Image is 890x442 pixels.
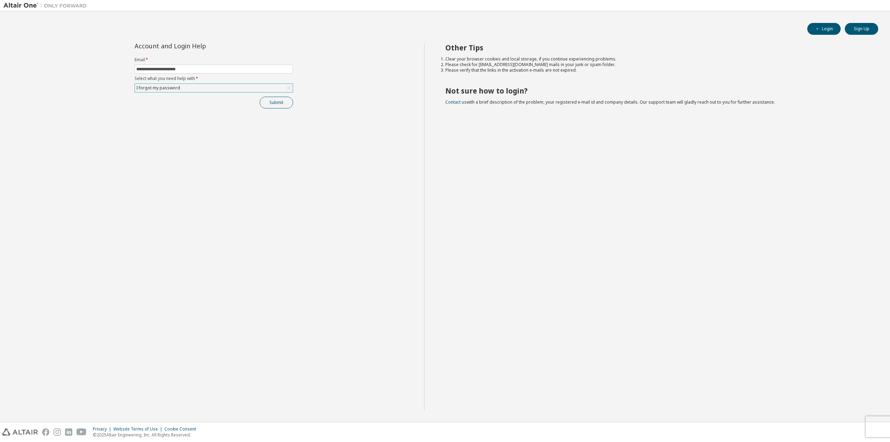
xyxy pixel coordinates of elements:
[54,428,61,436] img: instagram.svg
[42,428,49,436] img: facebook.svg
[135,76,293,81] label: Select what you need help with
[445,62,866,67] li: Please check for [EMAIL_ADDRESS][DOMAIN_NAME] mails in your junk or spam folder.
[93,432,200,438] p: © 2025 Altair Engineering, Inc. All Rights Reserved.
[135,57,293,63] label: Email
[113,426,164,432] div: Website Terms of Use
[445,99,467,105] a: Contact us
[135,84,293,92] div: I forgot my password
[135,84,181,92] div: I forgot my password
[135,43,261,49] div: Account and Login Help
[445,99,775,105] span: with a brief description of the problem, your registered e-mail id and company details. Our suppo...
[260,97,293,109] button: Submit
[93,426,113,432] div: Privacy
[76,428,87,436] img: youtube.svg
[2,428,38,436] img: altair_logo.svg
[445,86,866,95] h2: Not sure how to login?
[3,2,90,9] img: Altair One
[445,43,866,52] h2: Other Tips
[445,67,866,73] li: Please verify that the links in the activation e-mails are not expired.
[65,428,72,436] img: linkedin.svg
[845,23,878,35] button: Sign Up
[164,426,200,432] div: Cookie Consent
[807,23,841,35] button: Login
[445,56,866,62] li: Clear your browser cookies and local storage, if you continue experiencing problems.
